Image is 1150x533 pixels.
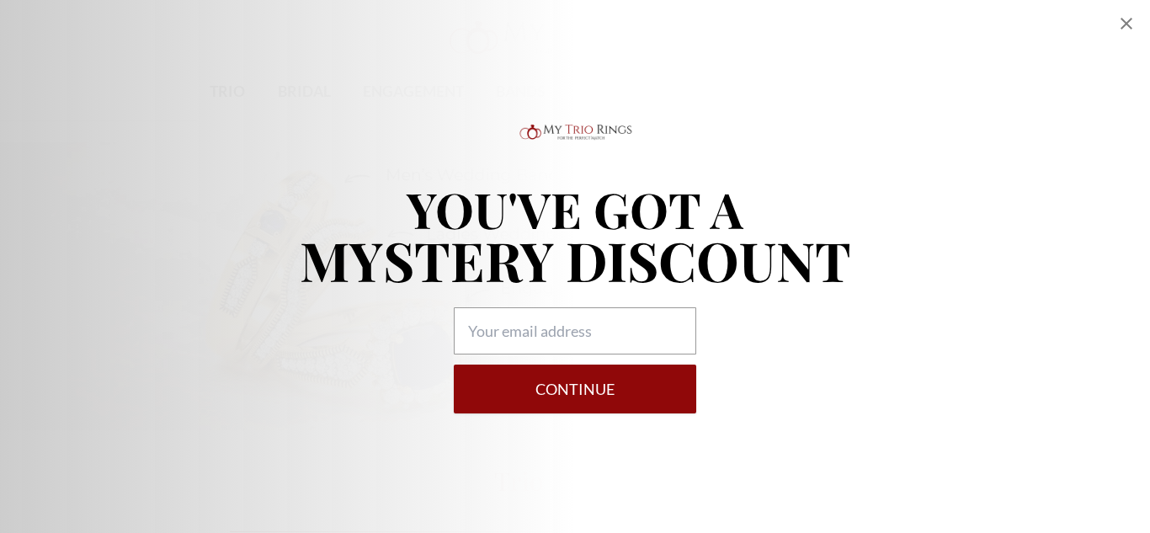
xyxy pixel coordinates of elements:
[300,233,851,287] p: MYSTERY DISCOUNT
[516,120,634,144] img: Logo
[10,12,199,59] span: Hello there! Welcome to My Trio Rings! Please let us know what questions you have! 😀
[1116,13,1137,34] div: Close popup
[454,307,696,354] input: Your email address
[454,365,696,413] button: Continue
[300,184,851,233] p: YOU'VE GOT A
